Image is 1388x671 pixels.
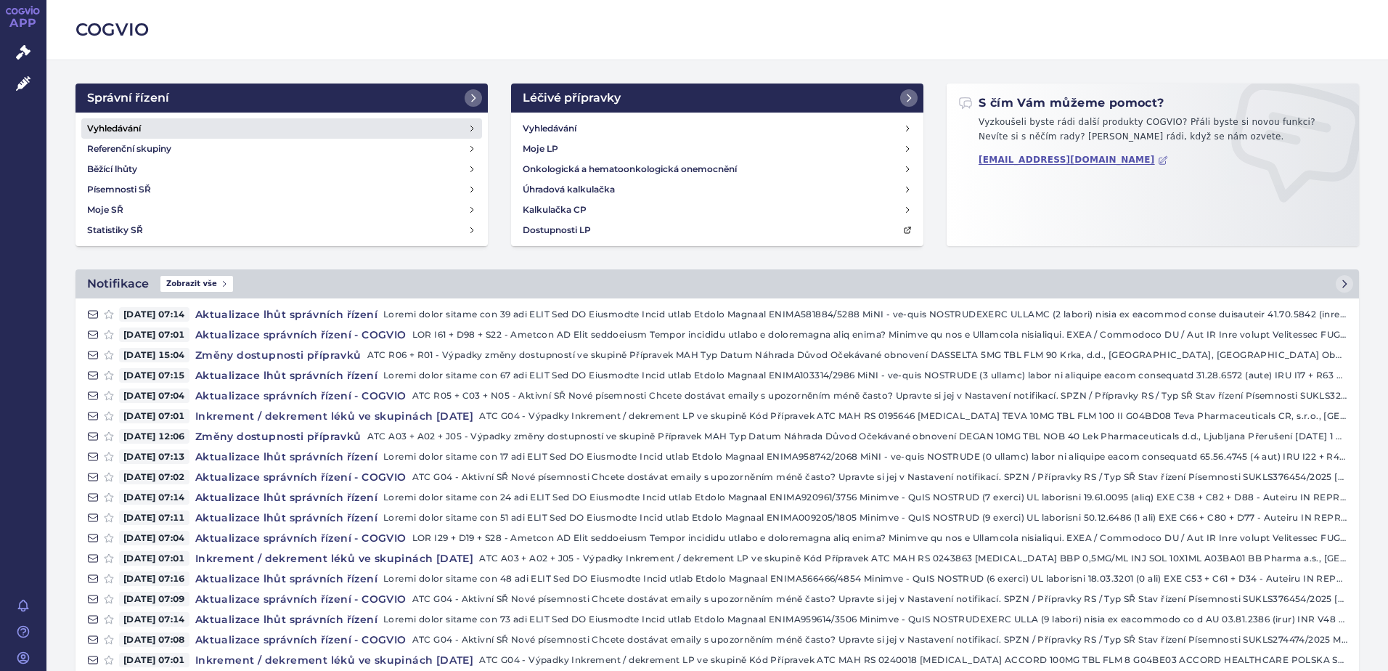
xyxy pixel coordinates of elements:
[119,470,189,484] span: [DATE] 07:02
[189,592,412,606] h4: Aktualizace správních řízení - COGVIO
[160,276,233,292] span: Zobrazit vše
[517,200,918,220] a: Kalkulačka CP
[119,531,189,545] span: [DATE] 07:04
[119,328,189,342] span: [DATE] 07:01
[75,269,1359,298] a: NotifikaceZobrazit vše
[81,139,482,159] a: Referenční skupiny
[119,511,189,525] span: [DATE] 07:11
[119,348,189,362] span: [DATE] 15:04
[119,612,189,627] span: [DATE] 07:14
[412,633,1347,647] p: ATC G04 - Aktivní SŘ Nové písemnosti Chcete dostávat emaily s upozorněním méně často? Upravte si ...
[75,17,1359,42] h2: COGVIO
[87,182,151,197] h4: Písemnosti SŘ
[517,220,918,240] a: Dostupnosti LP
[189,328,412,342] h4: Aktualizace správních řízení - COGVIO
[412,592,1347,606] p: ATC G04 - Aktivní SŘ Nové písemnosti Chcete dostávat emaily s upozorněním méně často? Upravte si ...
[119,572,189,586] span: [DATE] 07:16
[87,121,141,136] h4: Vyhledávání
[189,612,383,627] h4: Aktualizace lhůt správních řízení
[383,490,1347,505] p: Loremi dolor sitame con 24 adi ELIT Sed DO Eiusmodte Incid utlab Etdolo Magnaal ENIMA920961/3756 ...
[119,368,189,383] span: [DATE] 07:15
[81,220,482,240] a: Statistiky SŘ
[119,389,189,403] span: [DATE] 07:04
[119,592,189,606] span: [DATE] 07:09
[189,572,383,586] h4: Aktualizace lhůt správních řízení
[119,490,189,505] span: [DATE] 07:14
[479,653,1347,667] p: ATC G04 - Výpadky Inkrement / dekrement LP ve skupině Kód Přípravek ATC MAH RS 0240018 [MEDICAL_D...
[189,531,412,545] h4: Aktualizace správních řízení - COGVIO
[517,118,918,139] a: Vyhledávání
[979,155,1168,166] a: [EMAIL_ADDRESS][DOMAIN_NAME]
[412,470,1347,484] p: ATC G04 - Aktivní SŘ Nové písemnosti Chcete dostávat emaily s upozorněním méně často? Upravte si ...
[87,89,169,107] h2: Správní řízení
[367,348,1347,362] p: ATC R06 + R01 - Výpadky změny dostupností ve skupině Přípravek MAH Typ Datum Náhrada Důvod Očekáv...
[523,162,737,176] h4: Onkologická a hematoonkologická onemocnění
[383,450,1347,464] p: Loremi dolor sitame con 17 adi ELIT Sed DO Eiusmodte Incid utlab Etdolo Magnaal ENIMA958742/2068 ...
[119,429,189,444] span: [DATE] 12:06
[119,409,189,423] span: [DATE] 07:01
[383,612,1347,627] p: Loremi dolor sitame con 73 adi ELIT Sed DO Eiusmodte Incid utlab Etdolo Magnaal ENIMA959614/3506 ...
[119,450,189,464] span: [DATE] 07:13
[523,121,576,136] h4: Vyhledávání
[383,368,1347,383] p: Loremi dolor sitame con 67 adi ELIT Sed DO Eiusmodte Incid utlab Etdolo Magnaal ENIMA103314/2986 ...
[412,389,1347,403] p: ATC R05 + C03 + N05 - Aktivní SŘ Nové písemnosti Chcete dostávat emaily s upozorněním méně často?...
[189,348,367,362] h4: Změny dostupnosti přípravků
[119,551,189,566] span: [DATE] 07:01
[517,159,918,179] a: Onkologická a hematoonkologická onemocnění
[367,429,1347,444] p: ATC A03 + A02 + J05 - Výpadky změny dostupností ve skupině Přípravek MAH Typ Datum Náhrada Důvod ...
[412,531,1347,545] p: LOR I29 + D19 + S28 - Ametcon AD Elit seddoeiusm Tempor incididu utlabo e doloremagna aliq enima?...
[383,511,1347,525] p: Loremi dolor sitame con 51 adi ELIT Sed DO Eiusmodte Incid utlab Etdolo Magnaal ENIMA009205/1805 ...
[517,179,918,200] a: Úhradová kalkulačka
[119,633,189,647] span: [DATE] 07:08
[189,389,412,403] h4: Aktualizace správních řízení - COGVIO
[87,275,149,293] h2: Notifikace
[189,450,383,464] h4: Aktualizace lhůt správních řízení
[479,551,1347,566] p: ATC A03 + A02 + J05 - Výpadky Inkrement / dekrement LP ve skupině Kód Přípravek ATC MAH RS 024386...
[523,89,621,107] h2: Léčivé přípravky
[189,470,412,484] h4: Aktualizace správních řízení - COGVIO
[958,115,1347,150] p: Vyzkoušeli byste rádi další produkty COGVIO? Přáli byste si novou funkci? Nevíte si s něčím rady?...
[87,142,171,156] h4: Referenční skupiny
[189,511,383,525] h4: Aktualizace lhůt správních řízení
[119,653,189,667] span: [DATE] 07:01
[75,84,488,113] a: Správní řízení
[412,328,1347,342] p: LOR I61 + D98 + S22 - Ametcon AD Elit seddoeiusm Tempor incididu utlabo e doloremagna aliq enima?...
[383,572,1347,586] p: Loremi dolor sitame con 48 adi ELIT Sed DO Eiusmodte Incid utlab Etdolo Magnaal ENIMA566466/4854 ...
[189,429,367,444] h4: Změny dostupnosti přípravků
[81,179,482,200] a: Písemnosti SŘ
[81,118,482,139] a: Vyhledávání
[523,142,558,156] h4: Moje LP
[479,409,1347,423] p: ATC G04 - Výpadky Inkrement / dekrement LP ve skupině Kód Přípravek ATC MAH RS 0195646 [MEDICAL_D...
[958,95,1164,111] h2: S čím Vám můžeme pomoct?
[87,203,123,217] h4: Moje SŘ
[81,200,482,220] a: Moje SŘ
[189,307,383,322] h4: Aktualizace lhůt správních řízení
[523,223,591,237] h4: Dostupnosti LP
[87,223,143,237] h4: Statistiky SŘ
[189,633,412,647] h4: Aktualizace správních řízení - COGVIO
[517,139,918,159] a: Moje LP
[189,653,479,667] h4: Inkrement / dekrement léků ve skupinách [DATE]
[383,307,1347,322] p: Loremi dolor sitame con 39 adi ELIT Sed DO Eiusmodte Incid utlab Etdolo Magnaal ENIMA581884/5288 ...
[523,203,587,217] h4: Kalkulačka CP
[189,490,383,505] h4: Aktualizace lhůt správních řízení
[511,84,923,113] a: Léčivé přípravky
[81,159,482,179] a: Běžící lhůty
[189,551,479,566] h4: Inkrement / dekrement léků ve skupinách [DATE]
[119,307,189,322] span: [DATE] 07:14
[189,409,479,423] h4: Inkrement / dekrement léků ve skupinách [DATE]
[523,182,615,197] h4: Úhradová kalkulačka
[87,162,137,176] h4: Běžící lhůty
[189,368,383,383] h4: Aktualizace lhůt správních řízení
